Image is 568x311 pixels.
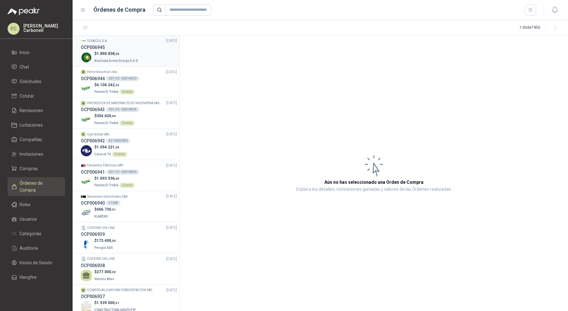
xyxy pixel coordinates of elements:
div: 51058 [106,200,121,206]
span: Compañías [20,136,42,143]
p: $ [94,269,116,275]
span: Panela El Trébol [94,90,118,93]
span: Caracol TV [94,153,111,156]
p: TUVACOL S.A. [87,39,108,44]
a: Company LogoElementos Eléctricos SAS[DATE] OCP006941001-OC -00014829Company Logo$1.693.536,60Pane... [81,163,177,188]
div: 4510002380 [106,138,130,143]
span: ,01 [115,301,119,305]
p: $ [94,113,135,119]
span: Categorías [20,230,41,237]
img: Company Logo [81,256,86,261]
p: $ [94,144,127,150]
a: Inicios de Sesión [8,257,65,269]
span: 1.054.221 [97,145,119,149]
p: Soluciones Industriales D&D [87,194,128,199]
a: Categorías [8,228,65,240]
img: Company Logo [81,163,86,168]
p: Ferro Industrial Ltda [87,69,117,75]
a: Cool School SAS[DATE] OCP0069424510002380Company Logo$1.054.221,00Caracol TVDirecto [81,131,177,157]
a: Roles [8,199,65,211]
a: Auditoria [8,242,65,254]
span: Compras [20,165,38,172]
span: ,60 [115,52,119,56]
span: Valores Atlas [94,277,114,281]
span: Hangfire [20,274,37,281]
span: Chat [20,63,29,70]
p: COMERCIALIZADORA FERROESTACION SAS [87,288,152,293]
span: ,00 [115,146,119,149]
span: Licitaciones [20,122,43,129]
span: Perugia SAS [94,246,113,249]
span: Inicio [20,49,30,56]
p: Explora los detalles, cotizaciones ganadas y valores de las Órdenes realizadas. [296,186,452,193]
a: PROVEEDOR DE MATERIALES DE INGENIERIA SAS[DATE] OCP006943001-OC -00014834Company Logo$354.620,00P... [81,100,177,126]
span: 4.106.242 [97,83,119,87]
span: ,00 [111,239,116,242]
img: Company Logo [81,176,92,188]
span: Invitaciones [20,151,43,158]
span: [DATE] [166,69,177,75]
span: ,56 [115,83,119,87]
a: Compañías [8,134,65,146]
p: $ [94,206,116,212]
a: Hangfire [8,271,65,283]
a: Company LogoCOFEIND ON LINE[DATE] OCP006938$277.000,00Valores Atlas [81,256,177,282]
img: Company Logo [81,38,86,43]
a: Chat [8,61,65,73]
div: Directo [120,89,135,94]
span: Cotizar [20,93,34,99]
a: Licitaciones [8,119,65,131]
a: Company LogoTUVACOL S.A.[DATE] OCP006945Company Logo$1.890.838,60BioCosta Green Energy S.A.S [81,38,177,64]
h3: OCP006943 [81,106,105,113]
img: Company Logo [81,225,86,230]
p: $ [94,51,139,57]
span: 173.400 [97,238,116,243]
span: Panela El Trébol [94,183,118,187]
div: 001-OC -00014829 [106,170,139,175]
a: Solicitudes [8,75,65,87]
span: Auditoria [20,245,38,252]
span: 466.730 [97,207,116,212]
span: 354.620 [97,114,116,118]
span: 1.539.000 [97,301,119,305]
div: 001-OC -00014833 [106,76,139,81]
span: [DATE] [166,163,177,169]
h3: OCP006941 [81,169,105,176]
a: Company LogoSoluciones Industriales D&D[DATE] OCP00694051058Company Logo$466.730,61KLARENS [81,194,177,219]
a: Cotizar [8,90,65,102]
a: Invitaciones [8,148,65,160]
p: $ [94,82,135,88]
span: [DATE] [166,38,177,44]
p: Cool School SAS [87,132,109,137]
span: ,00 [111,114,116,118]
a: Remisiones [8,105,65,117]
span: KLARENS [94,215,108,218]
img: Company Logo [81,114,92,125]
img: Company Logo [81,83,92,94]
span: Solicitudes [20,78,41,85]
span: [DATE] [166,194,177,200]
span: BioCosta Green Energy S.A.S [94,59,138,63]
span: [DATE] [166,256,177,262]
span: ,00 [111,270,116,274]
img: Company Logo [81,207,92,218]
div: Directo [120,121,135,126]
h3: OCP006945 [81,44,105,51]
h3: OCP006940 [81,200,105,206]
img: Company Logo [81,145,92,156]
span: 277.000 [97,270,116,274]
img: Company Logo [81,239,92,250]
span: [DATE] [166,287,177,293]
img: Company Logo [81,194,86,199]
p: COFEIND ON LINE [87,225,115,230]
span: ,61 [111,208,116,211]
p: $ [94,176,135,182]
p: PROVEEDOR DE MATERIALES DE INGENIERIA SAS [87,101,159,106]
img: Logo peakr [8,8,40,15]
h3: OCP006944 [81,75,105,82]
span: Inicios de Sesión [20,259,52,266]
div: 1 - 50 de 7450 [519,23,560,33]
span: [DATE] [166,225,177,231]
div: PC [8,23,20,35]
span: [DATE] [166,131,177,137]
